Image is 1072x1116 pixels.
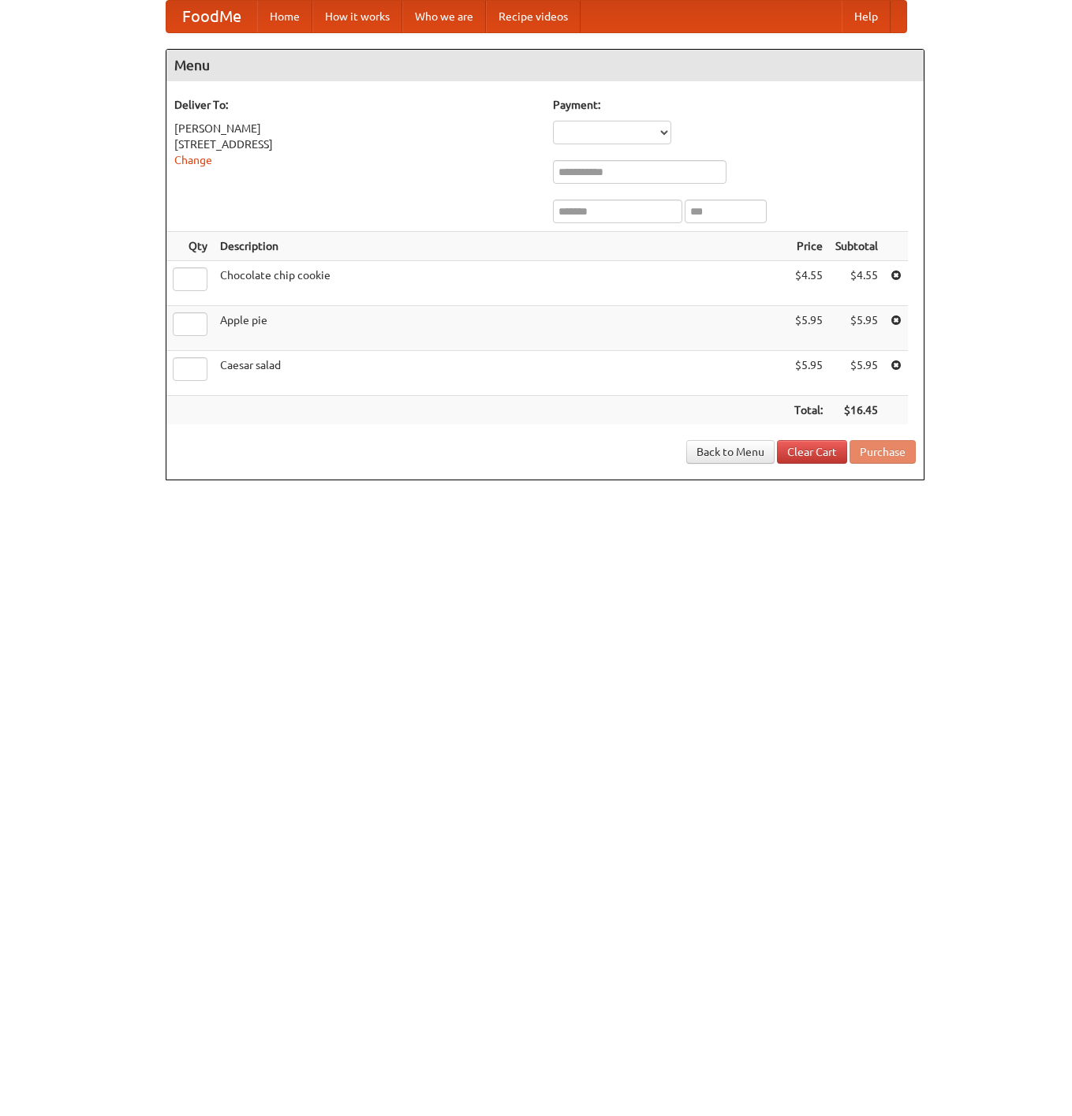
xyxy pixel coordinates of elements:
[486,1,581,32] a: Recipe videos
[829,232,884,261] th: Subtotal
[214,306,788,351] td: Apple pie
[829,261,884,306] td: $4.55
[174,136,537,152] div: [STREET_ADDRESS]
[788,261,829,306] td: $4.55
[402,1,486,32] a: Who we are
[788,351,829,396] td: $5.95
[312,1,402,32] a: How it works
[829,306,884,351] td: $5.95
[829,351,884,396] td: $5.95
[829,396,884,425] th: $16.45
[166,232,214,261] th: Qty
[174,121,537,136] div: [PERSON_NAME]
[174,154,212,166] a: Change
[174,97,537,113] h5: Deliver To:
[686,440,775,464] a: Back to Menu
[788,232,829,261] th: Price
[850,440,916,464] button: Purchase
[214,232,788,261] th: Description
[214,261,788,306] td: Chocolate chip cookie
[553,97,916,113] h5: Payment:
[166,1,257,32] a: FoodMe
[777,440,847,464] a: Clear Cart
[214,351,788,396] td: Caesar salad
[166,50,924,81] h4: Menu
[788,396,829,425] th: Total:
[257,1,312,32] a: Home
[842,1,891,32] a: Help
[788,306,829,351] td: $5.95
